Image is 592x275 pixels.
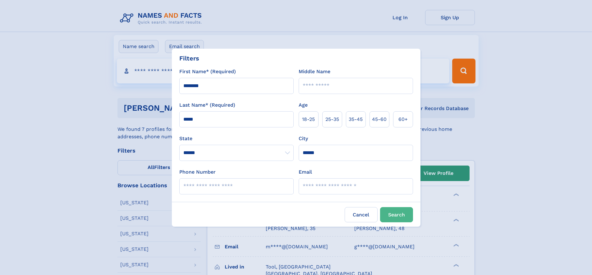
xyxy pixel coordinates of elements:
[302,116,315,123] span: 18‑25
[299,135,308,142] label: City
[179,135,294,142] label: State
[325,116,339,123] span: 25‑35
[345,207,378,222] label: Cancel
[179,54,199,63] div: Filters
[380,207,413,222] button: Search
[179,68,236,75] label: First Name* (Required)
[299,68,330,75] label: Middle Name
[398,116,408,123] span: 60+
[299,168,312,176] label: Email
[299,101,308,109] label: Age
[349,116,363,123] span: 35‑45
[372,116,387,123] span: 45‑60
[179,168,216,176] label: Phone Number
[179,101,235,109] label: Last Name* (Required)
